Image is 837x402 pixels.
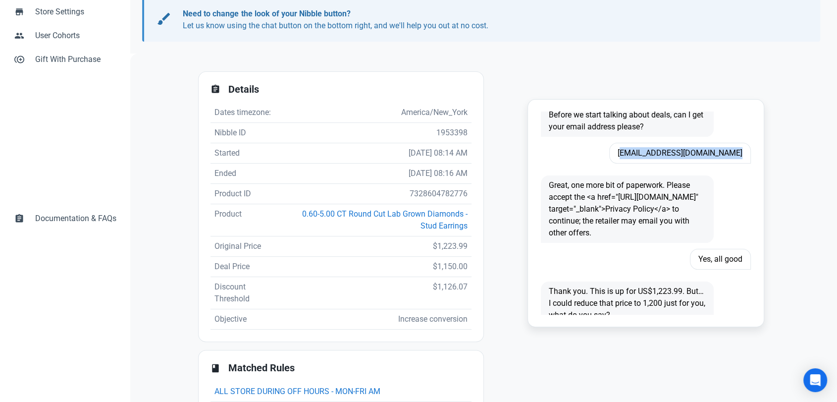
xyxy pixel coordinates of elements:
td: Deal Price [210,257,280,277]
span: people [14,30,24,40]
td: Nibble ID [210,123,280,143]
span: Documentation & FAQs [35,213,116,225]
h2: Details [228,84,471,95]
span: [EMAIL_ADDRESS][DOMAIN_NAME] [609,143,751,164]
span: Great, one more bit of paperwork. Please accept the <a href="[URL][DOMAIN_NAME]" target="_blank">... [541,175,714,243]
span: assignment [210,84,220,94]
td: America/New_York [280,103,471,123]
span: Yes, all good [690,249,751,270]
td: Product [210,204,280,236]
td: Dates timezone: [210,103,280,123]
b: Need to change the look of your Nibble button? [183,9,350,18]
a: 0.60-5.00 CT Round Cut Lab Grown Diamonds - Stud Earrings [302,209,468,230]
p: Let us know using the chat button on the bottom right, and we'll help you out at no cost. [183,8,797,32]
td: 7328604782776 [280,184,471,204]
td: Discount Threshold [210,277,280,309]
td: Ended [210,164,280,184]
td: Product ID [210,184,280,204]
span: store [14,6,24,16]
span: brush [156,11,172,27]
span: Gift With Purchase [35,54,116,65]
span: assignment [14,213,24,223]
a: control_point_duplicateGift With Purchase [8,48,122,71]
h2: Matched Rules [228,362,471,374]
span: $1,150.00 [433,262,468,271]
a: ALL STORE DURING OFF HOURS - MON-FRI AM [214,387,380,396]
td: Increase conversion [280,309,471,330]
span: Thank you. This is up for US$1,223.99. But… I could reduce that price to 1,200 just for you, what... [541,282,714,325]
span: Before we start talking about deals, can I get your email address please? [541,105,714,137]
td: $1,223.99 [280,236,471,257]
td: 1953398 [280,123,471,143]
td: Objective [210,309,280,330]
a: peopleUser Cohorts [8,24,122,48]
span: control_point_duplicate [14,54,24,63]
span: $1,126.07 [433,282,468,291]
div: Open Intercom Messenger [803,368,827,392]
span: Store Settings [35,6,116,18]
span: User Cohorts [35,30,116,42]
a: assignmentDocumentation & FAQs [8,207,122,230]
td: Original Price [210,236,280,257]
span: book [210,363,220,373]
td: [DATE] 08:14 AM [280,143,471,164]
td: Started [210,143,280,164]
td: [DATE] 08:16 AM [280,164,471,184]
